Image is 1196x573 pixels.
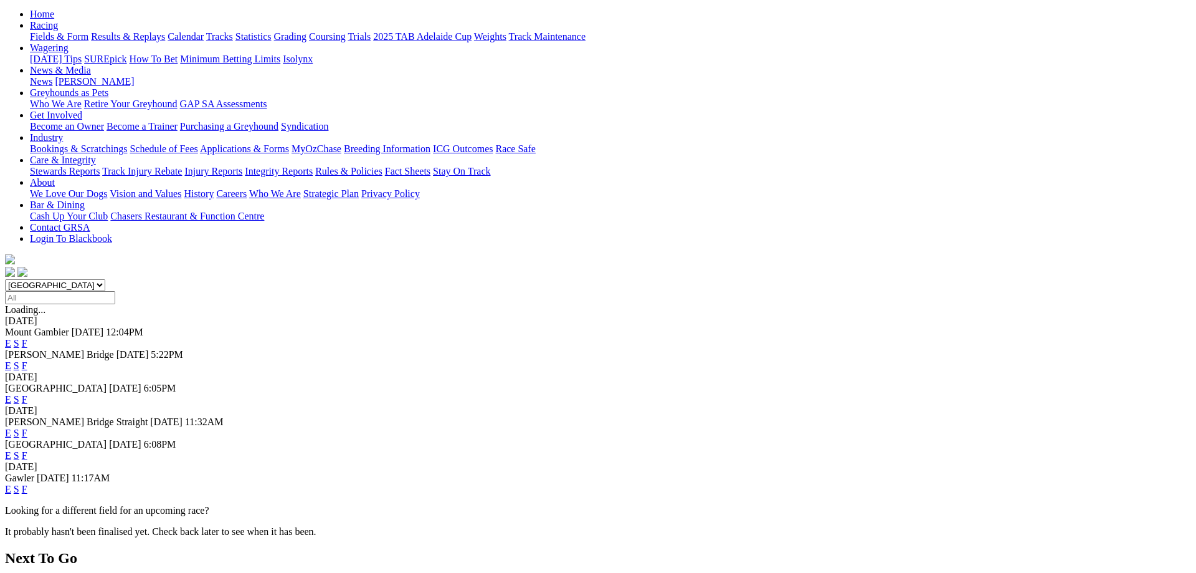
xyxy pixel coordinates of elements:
a: Breeding Information [344,143,430,154]
div: [DATE] [5,405,1191,417]
a: MyOzChase [292,143,341,154]
div: Get Involved [30,121,1191,132]
span: 6:05PM [144,383,176,393]
span: Mount Gambier [5,327,69,337]
a: Track Maintenance [509,31,586,42]
img: facebook.svg [5,267,15,277]
div: Bar & Dining [30,211,1191,222]
a: Home [30,9,54,19]
a: Who We Are [249,188,301,199]
a: Greyhounds as Pets [30,87,108,98]
div: Greyhounds as Pets [30,99,1191,110]
a: Get Involved [30,110,82,120]
a: F [22,428,27,438]
a: [PERSON_NAME] [55,76,134,87]
a: F [22,450,27,461]
a: F [22,394,27,405]
div: Care & Integrity [30,166,1191,177]
a: E [5,428,11,438]
span: [GEOGRAPHIC_DATA] [5,383,107,393]
span: Loading... [5,304,45,315]
a: 2025 TAB Adelaide Cup [373,31,472,42]
a: Care & Integrity [30,155,96,165]
div: [DATE] [5,461,1191,473]
a: Syndication [281,121,328,132]
a: Minimum Betting Limits [180,54,280,64]
span: [PERSON_NAME] Bridge [5,349,114,360]
partial: It probably hasn't been finalised yet. Check back later to see when it has been. [5,526,316,537]
a: Coursing [309,31,346,42]
a: F [22,338,27,349]
a: Vision and Values [110,188,181,199]
a: S [14,394,19,405]
span: [DATE] [150,417,183,427]
div: Industry [30,143,1191,155]
a: Stewards Reports [30,166,100,176]
a: E [5,484,11,494]
span: 11:32AM [185,417,224,427]
div: News & Media [30,76,1191,87]
a: Contact GRSA [30,222,90,233]
a: S [14,360,19,371]
a: Statistics [235,31,272,42]
a: Retire Your Greyhound [84,99,178,109]
a: About [30,177,55,188]
div: Racing [30,31,1191,42]
a: S [14,338,19,349]
div: About [30,188,1191,200]
a: Purchasing a Greyhound [180,121,278,132]
span: 5:22PM [151,349,183,360]
img: logo-grsa-white.png [5,254,15,264]
a: Racing [30,20,58,31]
div: [DATE] [5,315,1191,327]
a: ICG Outcomes [433,143,493,154]
a: Careers [216,188,247,199]
span: Gawler [5,473,34,483]
a: Tracks [206,31,233,42]
a: Race Safe [495,143,535,154]
a: Integrity Reports [245,166,313,176]
a: E [5,394,11,405]
div: [DATE] [5,372,1191,383]
a: Grading [274,31,306,42]
span: 12:04PM [106,327,143,337]
a: Isolynx [283,54,313,64]
span: 11:17AM [72,473,110,483]
a: Become a Trainer [107,121,178,132]
a: Chasers Restaurant & Function Centre [110,211,264,221]
a: Calendar [168,31,204,42]
span: [DATE] [37,473,69,483]
a: GAP SA Assessments [180,99,267,109]
a: SUREpick [84,54,126,64]
p: Looking for a different field for an upcoming race? [5,505,1191,516]
a: Who We Are [30,99,82,109]
span: 6:08PM [144,439,176,450]
a: E [5,360,11,371]
a: S [14,450,19,461]
a: E [5,450,11,461]
a: Login To Blackbook [30,233,112,244]
a: Schedule of Fees [130,143,197,154]
a: F [22,484,27,494]
a: Track Injury Rebate [102,166,182,176]
span: [PERSON_NAME] Bridge Straight [5,417,148,427]
a: Fact Sheets [385,166,430,176]
a: Become an Owner [30,121,104,132]
a: Applications & Forms [200,143,289,154]
span: [DATE] [109,383,141,393]
div: Wagering [30,54,1191,65]
a: [DATE] Tips [30,54,82,64]
a: We Love Our Dogs [30,188,107,199]
a: Privacy Policy [361,188,420,199]
span: [DATE] [116,349,149,360]
h2: Next To Go [5,550,1191,567]
a: Weights [474,31,506,42]
a: Cash Up Your Club [30,211,108,221]
a: News [30,76,52,87]
a: Results & Replays [91,31,165,42]
a: Strategic Plan [303,188,359,199]
span: [DATE] [109,439,141,450]
a: Bookings & Scratchings [30,143,127,154]
a: History [184,188,214,199]
a: E [5,338,11,349]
